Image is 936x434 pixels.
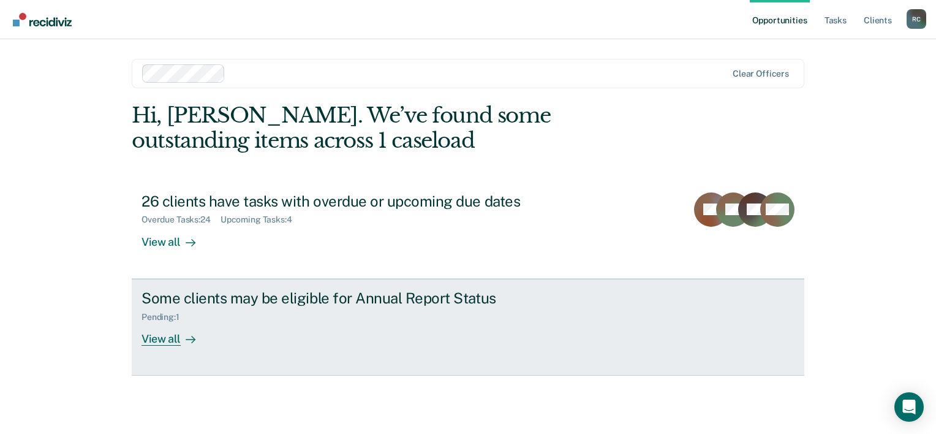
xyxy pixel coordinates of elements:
div: Pending : 1 [142,312,189,322]
div: Overdue Tasks : 24 [142,215,221,225]
button: Profile dropdown button [907,9,926,29]
div: View all [142,225,210,249]
div: Clear officers [733,69,789,79]
div: R C [907,9,926,29]
a: Some clients may be eligible for Annual Report StatusPending:1View all [132,279,804,376]
img: Recidiviz [13,13,72,26]
div: Upcoming Tasks : 4 [221,215,302,225]
div: Hi, [PERSON_NAME]. We’ve found some outstanding items across 1 caseload [132,103,670,153]
div: 26 clients have tasks with overdue or upcoming due dates [142,192,572,210]
div: Open Intercom Messenger [894,392,924,422]
div: Some clients may be eligible for Annual Report Status [142,289,572,307]
a: 26 clients have tasks with overdue or upcoming due datesOverdue Tasks:24Upcoming Tasks:4View all [132,183,804,279]
div: View all [142,322,210,346]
